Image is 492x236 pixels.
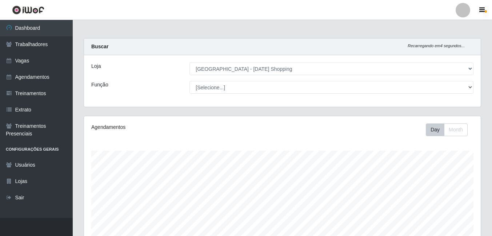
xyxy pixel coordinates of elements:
[444,123,468,136] button: Month
[426,123,468,136] div: First group
[12,5,44,15] img: CoreUI Logo
[408,44,465,48] i: Recarregando em 4 segundos...
[426,123,473,136] div: Toolbar with button groups
[91,44,108,49] strong: Buscar
[91,81,108,89] label: Função
[91,62,101,70] label: Loja
[426,123,444,136] button: Day
[91,123,244,131] div: Agendamentos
